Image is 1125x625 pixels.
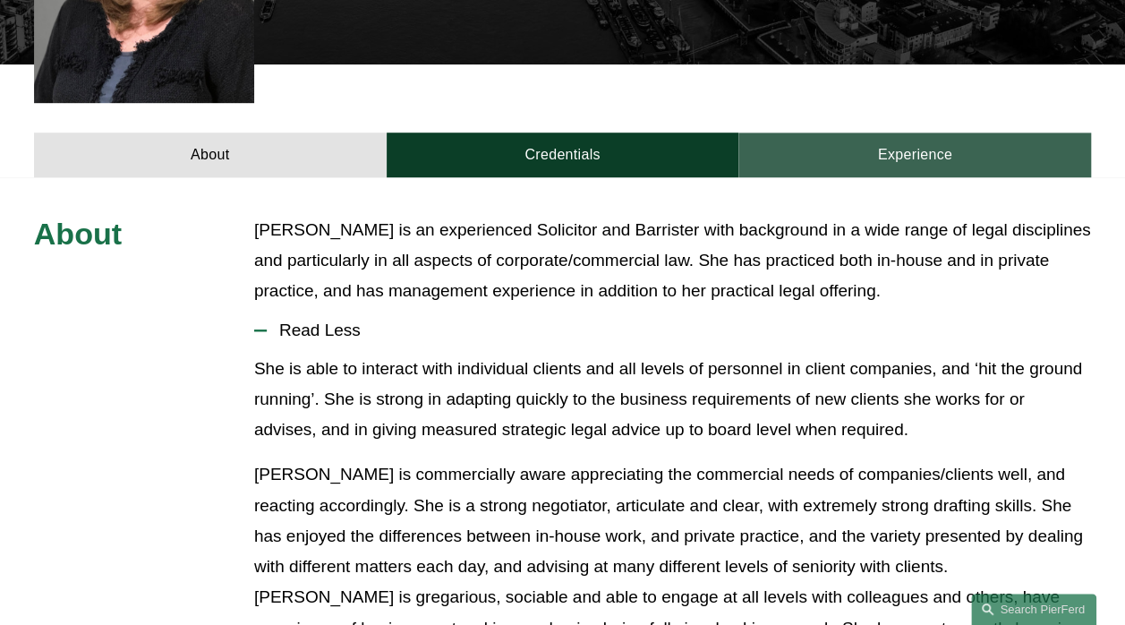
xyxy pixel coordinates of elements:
a: About [34,133,387,178]
a: Credentials [387,133,739,178]
a: Search this site [971,594,1096,625]
p: She is able to interact with individual clients and all levels of personnel in client companies, ... [254,354,1091,446]
button: Read Less [254,307,1091,354]
span: Read Less [267,321,1091,340]
p: [PERSON_NAME] is an experienced Solicitor and Barrister with background in a wide range of legal ... [254,215,1091,307]
a: Experience [738,133,1091,178]
span: About [34,217,122,251]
